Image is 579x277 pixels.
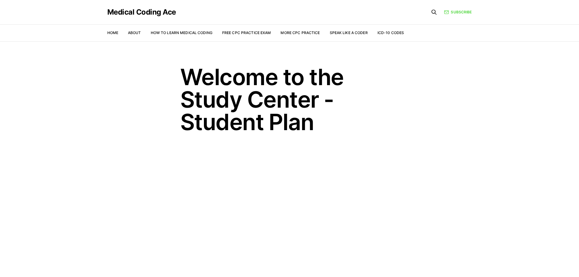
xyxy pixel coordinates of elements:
[281,30,320,35] a: More CPC Practice
[377,30,404,35] a: ICD-10 Codes
[444,9,472,15] a: Subscribe
[222,30,271,35] a: Free CPC Practice Exam
[107,30,118,35] a: Home
[128,30,141,35] a: About
[180,66,399,133] h1: Welcome to the Study Center - Student Plan
[330,30,368,35] a: Speak Like a Coder
[107,9,176,16] a: Medical Coding Ace
[151,30,212,35] a: How to Learn Medical Coding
